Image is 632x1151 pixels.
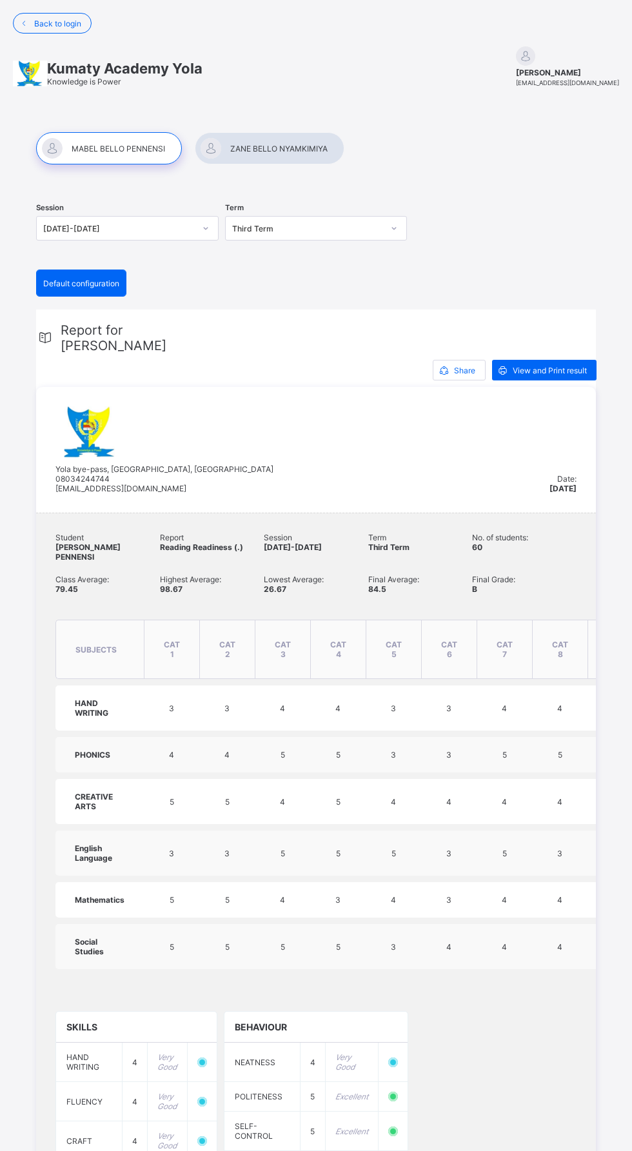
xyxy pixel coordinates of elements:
span: Class Average: [55,575,160,584]
span: CREATIVE ARTS [75,792,113,811]
div: Third Term [232,224,384,233]
span: 4 [557,942,562,952]
span: 3 [391,703,396,713]
span: [DATE] [549,484,577,493]
span: 5 [336,942,341,952]
span: 4 [557,703,562,713]
span: Third Term [368,542,410,552]
span: 4 [132,1097,137,1107]
span: 4 [132,1058,137,1067]
img: kumatyacademyyola.png [55,406,124,458]
img: default.svg [516,46,535,66]
i: Very Good [157,1092,177,1111]
span: 79.45 [55,584,78,594]
span: SELF-CONTROL [235,1121,273,1141]
span: Final Average: [368,575,473,584]
span: Back to login [34,19,81,28]
span: 5 [225,895,230,905]
span: Share [454,366,475,375]
span: 5 [281,750,285,760]
i: Very Good [157,1131,177,1150]
span: 5 [336,797,341,807]
span: CAT 4 [330,640,346,659]
span: 4 [502,895,507,905]
span: PHONICS [75,750,110,760]
span: 5 [170,797,174,807]
div: [DATE]-[DATE] [43,224,195,233]
span: 4 [280,703,285,713]
i: Excellent [335,1092,368,1101]
span: NEATNESS [235,1058,275,1067]
span: Highest Average: [160,575,264,584]
span: 3 [446,703,451,713]
span: Reading Readiness (.) [160,542,243,552]
span: HAND WRITING [75,698,108,718]
span: 5 [225,797,230,807]
span: 4 [502,942,507,952]
span: 3 [557,849,562,858]
span: 5 [310,1126,315,1136]
span: 3 [446,750,451,760]
span: English Language [75,843,112,863]
span: 5 [558,750,562,760]
span: 3 [169,703,174,713]
span: Knowledge is Power [47,77,121,86]
span: 4 [310,1058,315,1067]
span: 5 [170,942,174,952]
span: 5 [336,849,341,858]
span: 5 [502,849,507,858]
span: 4 [224,750,230,760]
i: Very Good [157,1052,177,1072]
span: Mathematics [75,895,124,905]
i: Excellent [335,1126,368,1136]
span: [PERSON_NAME] [516,68,619,77]
span: Report [160,533,264,542]
span: 4 [391,895,396,905]
span: Default configuration [43,279,119,288]
span: Social Studies [75,937,104,956]
span: 4 [280,895,285,905]
span: No. of students: [472,533,577,542]
span: Student [55,533,160,542]
span: [EMAIL_ADDRESS][DOMAIN_NAME] [516,79,619,86]
span: 4 [335,703,341,713]
span: 4 [169,750,174,760]
span: CAT 7 [497,640,513,659]
span: 5 [225,942,230,952]
span: 4 [557,895,562,905]
span: 5 [310,1092,315,1101]
span: 4 [557,797,562,807]
i: Very Good [335,1052,355,1072]
span: BEHAVIOUR [235,1021,287,1032]
span: [DATE]-[DATE] [264,542,322,552]
span: 3 [391,942,396,952]
span: Kumaty Academy Yola [47,60,202,77]
span: 3 [169,849,174,858]
span: 5 [336,750,341,760]
span: 4 [132,1136,137,1146]
span: CAT 3 [275,640,291,659]
span: 3 [446,849,451,858]
span: Report for [PERSON_NAME] [61,322,219,353]
span: View and Print result [513,366,587,375]
span: POLITENESS [235,1092,282,1101]
span: Lowest Average: [264,575,368,584]
span: SKILLS [66,1021,97,1032]
span: 3 [224,849,230,858]
span: 98.67 [160,584,183,594]
span: 3 [335,895,341,905]
span: [PERSON_NAME] PENNENSI [55,542,121,562]
span: 26.67 [264,584,286,594]
span: 5 [391,849,396,858]
span: HAND WRITING [66,1052,99,1072]
span: 60 [472,542,482,552]
span: subjects [75,645,117,654]
span: 3 [446,895,451,905]
span: 5 [502,750,507,760]
span: 4 [502,797,507,807]
span: Date: [557,474,577,484]
span: 4 [446,942,451,952]
span: Final Grade: [472,575,577,584]
span: 4 [280,797,285,807]
span: 5 [281,849,285,858]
